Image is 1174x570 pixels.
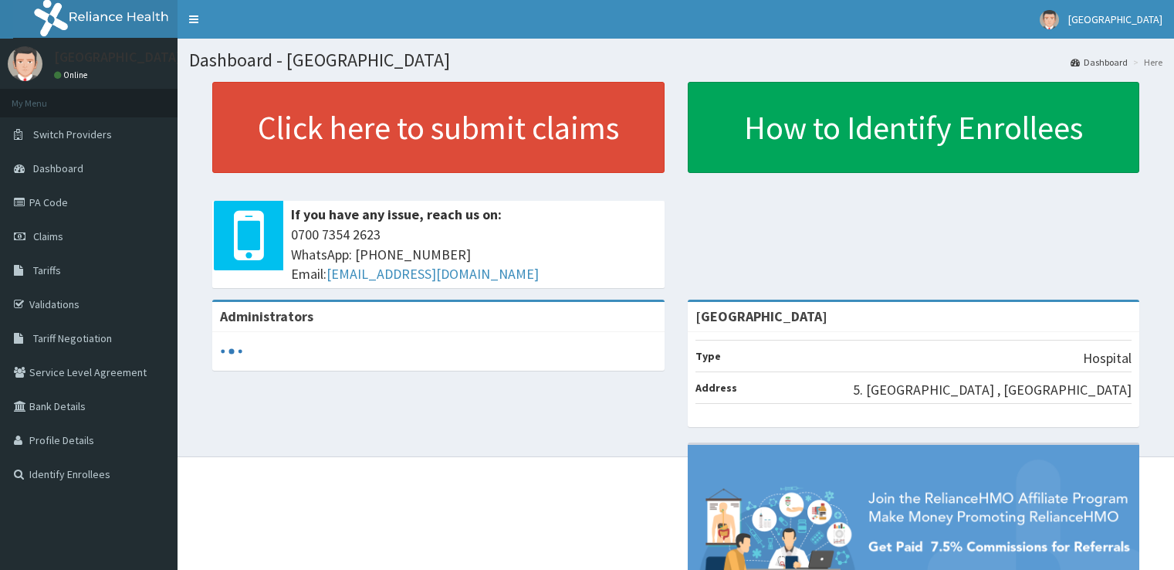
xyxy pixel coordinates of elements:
h1: Dashboard - [GEOGRAPHIC_DATA] [189,50,1162,70]
b: Administrators [220,307,313,325]
span: Claims [33,229,63,243]
a: Dashboard [1071,56,1128,69]
span: Dashboard [33,161,83,175]
a: How to Identify Enrollees [688,82,1140,173]
img: User Image [8,46,42,81]
a: Online [54,70,91,80]
strong: [GEOGRAPHIC_DATA] [695,307,827,325]
p: 5. [GEOGRAPHIC_DATA] , [GEOGRAPHIC_DATA] [853,380,1132,400]
span: Switch Providers [33,127,112,141]
img: User Image [1040,10,1059,29]
li: Here [1129,56,1162,69]
span: Tariffs [33,263,61,277]
a: [EMAIL_ADDRESS][DOMAIN_NAME] [326,265,539,283]
b: Type [695,349,721,363]
p: [GEOGRAPHIC_DATA] [54,50,181,64]
a: Click here to submit claims [212,82,665,173]
svg: audio-loading [220,340,243,363]
span: 0700 7354 2623 WhatsApp: [PHONE_NUMBER] Email: [291,225,657,284]
b: If you have any issue, reach us on: [291,205,502,223]
span: [GEOGRAPHIC_DATA] [1068,12,1162,26]
b: Address [695,381,737,395]
span: Tariff Negotiation [33,331,112,345]
p: Hospital [1083,348,1132,368]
